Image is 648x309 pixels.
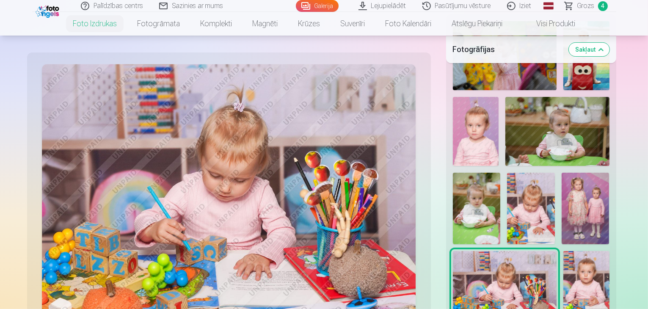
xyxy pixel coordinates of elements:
[441,12,513,36] a: Atslēgu piekariņi
[36,3,61,18] img: /fa1
[190,12,242,36] a: Komplekti
[577,1,595,11] span: Grozs
[453,43,562,55] h5: Fotogrāfijas
[598,1,608,11] span: 4
[330,12,375,36] a: Suvenīri
[242,12,288,36] a: Magnēti
[63,12,127,36] a: Foto izdrukas
[569,42,609,56] button: Sakļaut
[513,12,585,36] a: Visi produkti
[288,12,330,36] a: Krūzes
[127,12,190,36] a: Fotogrāmata
[375,12,441,36] a: Foto kalendāri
